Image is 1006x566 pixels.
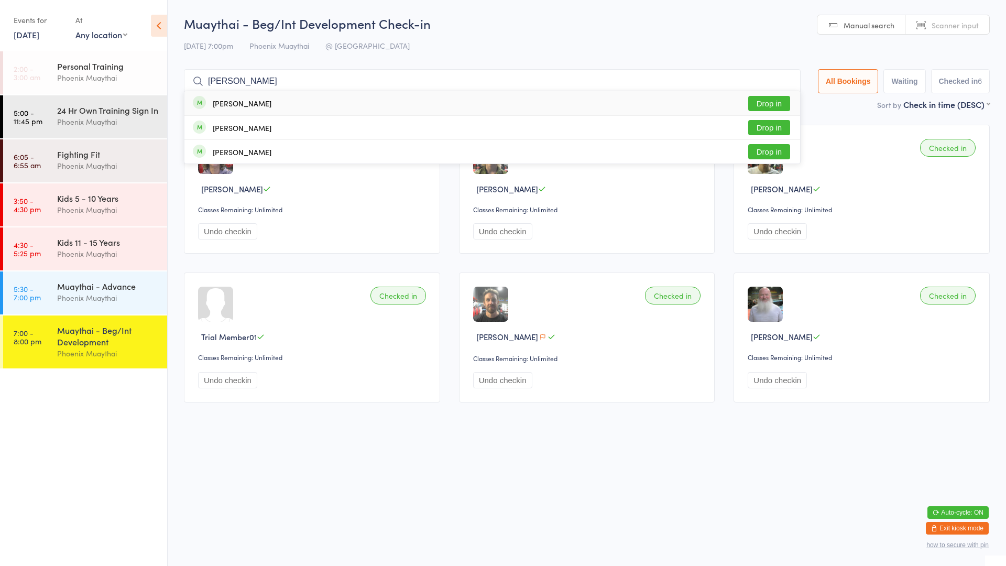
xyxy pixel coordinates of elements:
[57,148,158,160] div: Fighting Fit
[184,15,990,32] h2: Muaythai - Beg/Int Development Check-in
[748,353,979,362] div: Classes Remaining: Unlimited
[14,241,41,257] time: 4:30 - 5:25 pm
[978,77,982,85] div: 6
[926,541,989,549] button: how to secure with pin
[920,287,976,304] div: Checked in
[184,40,233,51] span: [DATE] 7:00pm
[3,183,167,226] a: 3:50 -4:30 pmKids 5 - 10 YearsPhoenix Muaythai
[198,205,429,214] div: Classes Remaining: Unlimited
[325,40,410,51] span: @ [GEOGRAPHIC_DATA]
[14,29,39,40] a: [DATE]
[748,96,790,111] button: Drop in
[75,12,127,29] div: At
[748,372,807,388] button: Undo checkin
[201,331,257,342] span: Trial Member01
[645,287,701,304] div: Checked in
[748,223,807,240] button: Undo checkin
[3,315,167,368] a: 7:00 -8:00 pmMuaythai - Beg/Int DevelopmentPhoenix Muaythai
[57,347,158,360] div: Phoenix Muaythai
[57,72,158,84] div: Phoenix Muaythai
[213,148,271,156] div: [PERSON_NAME]
[213,99,271,107] div: [PERSON_NAME]
[3,227,167,270] a: 4:30 -5:25 pmKids 11 - 15 YearsPhoenix Muaythai
[14,108,42,125] time: 5:00 - 11:45 pm
[473,354,704,363] div: Classes Remaining: Unlimited
[14,285,41,301] time: 5:30 - 7:00 pm
[57,236,158,248] div: Kids 11 - 15 Years
[883,69,925,93] button: Waiting
[198,223,257,240] button: Undo checkin
[927,506,989,519] button: Auto-cycle: ON
[3,139,167,182] a: 6:05 -6:55 amFighting FitPhoenix Muaythai
[14,12,65,29] div: Events for
[932,20,979,30] span: Scanner input
[877,100,901,110] label: Sort by
[57,192,158,204] div: Kids 5 - 10 Years
[748,205,979,214] div: Classes Remaining: Unlimited
[370,287,426,304] div: Checked in
[473,205,704,214] div: Classes Remaining: Unlimited
[184,69,801,93] input: Search
[926,522,989,535] button: Exit kiosk mode
[818,69,879,93] button: All Bookings
[14,64,40,81] time: 2:00 - 3:00 am
[201,183,263,194] span: [PERSON_NAME]
[751,183,813,194] span: [PERSON_NAME]
[14,153,41,169] time: 6:05 - 6:55 am
[476,331,538,342] span: [PERSON_NAME]
[473,372,532,388] button: Undo checkin
[57,104,158,116] div: 24 Hr Own Training Sign In
[751,331,813,342] span: [PERSON_NAME]
[198,372,257,388] button: Undo checkin
[473,287,508,322] img: image1754542496.png
[57,60,158,72] div: Personal Training
[3,271,167,314] a: 5:30 -7:00 pmMuaythai - AdvancePhoenix Muaythai
[14,197,41,213] time: 3:50 - 4:30 pm
[903,99,990,110] div: Check in time (DESC)
[213,124,271,132] div: [PERSON_NAME]
[57,280,158,292] div: Muaythai - Advance
[57,292,158,304] div: Phoenix Muaythai
[844,20,894,30] span: Manual search
[748,287,783,322] img: image1722745998.png
[249,40,309,51] span: Phoenix Muaythai
[748,120,790,135] button: Drop in
[57,248,158,260] div: Phoenix Muaythai
[3,51,167,94] a: 2:00 -3:00 amPersonal TrainingPhoenix Muaythai
[931,69,990,93] button: Checked in6
[3,95,167,138] a: 5:00 -11:45 pm24 Hr Own Training Sign InPhoenix Muaythai
[57,204,158,216] div: Phoenix Muaythai
[476,183,538,194] span: [PERSON_NAME]
[14,329,41,345] time: 7:00 - 8:00 pm
[198,353,429,362] div: Classes Remaining: Unlimited
[920,139,976,157] div: Checked in
[57,116,158,128] div: Phoenix Muaythai
[75,29,127,40] div: Any location
[473,223,532,240] button: Undo checkin
[57,324,158,347] div: Muaythai - Beg/Int Development
[748,144,790,159] button: Drop in
[57,160,158,172] div: Phoenix Muaythai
